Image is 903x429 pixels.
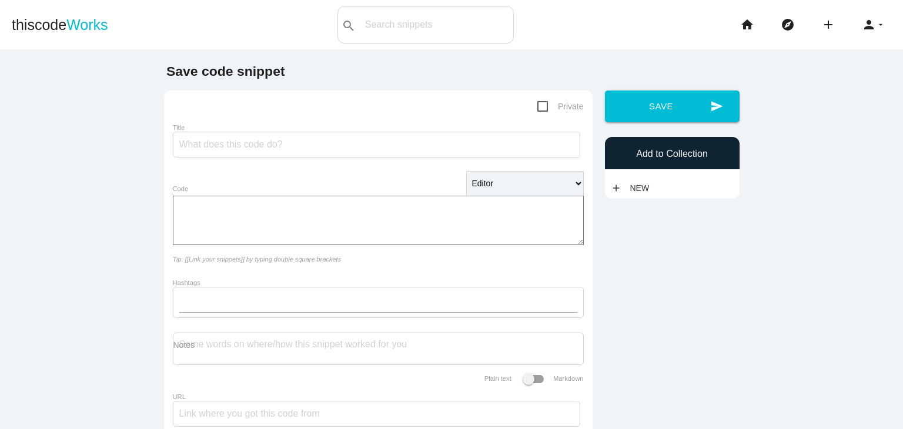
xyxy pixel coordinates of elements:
[173,401,580,427] input: Link where you got this code from
[611,149,734,159] h6: Add to Collection
[12,6,108,43] a: thiscodeWorks
[173,393,186,400] label: URL
[66,16,108,33] span: Works
[173,340,195,350] label: Notes
[605,91,740,122] button: sendSave
[781,6,795,43] i: explore
[484,375,584,382] label: Plain text Markdown
[338,6,359,43] button: search
[359,12,513,37] input: Search snippets
[537,99,584,114] span: Private
[862,6,876,43] i: person
[710,91,723,122] i: send
[173,185,189,192] label: Code
[821,6,835,43] i: add
[611,177,655,199] a: addNew
[342,7,356,45] i: search
[173,132,580,157] input: What does this code do?
[611,177,621,199] i: add
[166,63,285,79] b: Save code snippet
[173,256,342,263] i: Tip: [[Link your snippets]] by typing double square brackets
[173,279,200,286] label: Hashtags
[740,6,754,43] i: home
[876,6,885,43] i: arrow_drop_down
[173,124,185,131] label: Title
